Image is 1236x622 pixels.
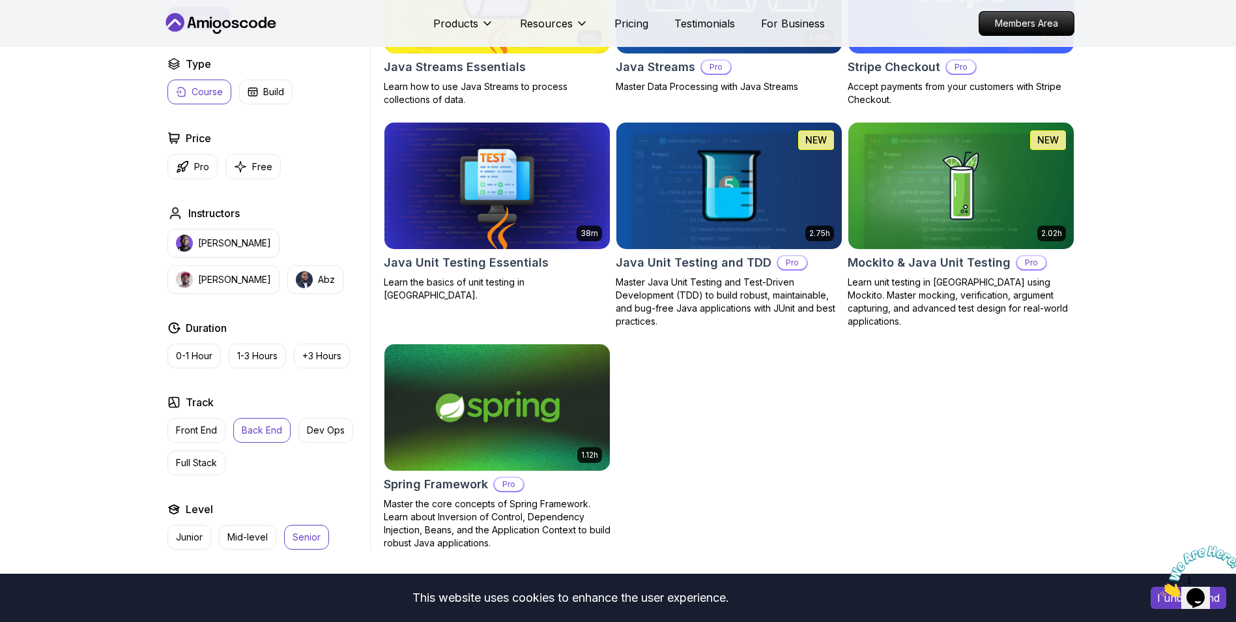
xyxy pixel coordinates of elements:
p: 1.12h [581,450,598,460]
button: Free [225,154,281,179]
h2: Instructors [188,205,240,221]
h2: Java Unit Testing and TDD [616,254,771,272]
p: Dev Ops [307,424,345,437]
p: Pro [1017,256,1046,269]
p: Learn the basics of unit testing in [GEOGRAPHIC_DATA]. [384,276,611,302]
p: Products [433,16,478,31]
p: Master Java Unit Testing and Test-Driven Development (TDD) to build robust, maintainable, and bug... [616,276,842,328]
p: Resources [520,16,573,31]
a: Spring Framework card1.12hSpring FrameworkProMaster the core concepts of Spring Framework. Learn ... [384,344,611,550]
img: Java Unit Testing Essentials card [384,123,610,249]
h2: Duration [186,320,227,336]
h2: Java Streams Essentials [384,58,526,76]
button: Accept cookies [1151,587,1226,609]
p: Abz [318,273,335,286]
h2: Track [186,394,214,410]
button: Resources [520,16,588,42]
p: Pro [778,256,807,269]
a: For Business [761,16,825,31]
h2: Stripe Checkout [848,58,940,76]
button: 0-1 Hour [167,344,221,368]
button: Pro [167,154,218,179]
button: Back End [233,418,291,443]
p: Members Area [979,12,1074,35]
a: Java Unit Testing and TDD card2.75hNEWJava Unit Testing and TDDProMaster Java Unit Testing and Te... [616,122,842,328]
a: Members Area [979,11,1074,36]
img: instructor img [296,271,313,288]
button: instructor imgAbz [287,265,343,294]
p: Front End [176,424,217,437]
p: Back End [242,424,282,437]
p: Pro [947,61,975,74]
a: Mockito & Java Unit Testing card2.02hNEWMockito & Java Unit TestingProLearn unit testing in [GEOG... [848,122,1074,328]
h2: Java Streams [616,58,695,76]
button: Front End [167,418,225,443]
img: instructor img [176,235,193,252]
h2: Java Unit Testing Essentials [384,254,549,272]
img: Mockito & Java Unit Testing card [848,123,1074,249]
button: Products [433,16,494,42]
p: [PERSON_NAME] [198,237,271,250]
button: Full Stack [167,451,225,475]
p: Pro [495,478,523,491]
button: 1-3 Hours [229,344,286,368]
p: 0-1 Hour [176,349,212,363]
p: Junior [176,531,203,544]
button: Senior [284,525,329,550]
button: +3 Hours [294,344,350,368]
img: instructor img [176,271,193,288]
img: Java Unit Testing and TDD card [616,123,842,249]
h2: Mockito & Java Unit Testing [848,254,1011,272]
p: 1-3 Hours [237,349,278,363]
p: Learn unit testing in [GEOGRAPHIC_DATA] using Mockito. Master mocking, verification, argument cap... [848,276,1074,328]
span: 1 [5,5,10,16]
p: 38m [581,228,598,239]
iframe: chat widget [1155,541,1236,602]
p: [PERSON_NAME] [198,273,271,286]
p: Accept payments from your customers with Stripe Checkout. [848,80,1074,106]
button: Build [239,80,293,104]
p: Build [263,85,284,98]
img: Chat attention grabber [5,5,86,57]
button: Junior [167,525,211,550]
p: Pro [194,160,209,173]
p: Pro [702,61,730,74]
img: Spring Framework card [379,341,615,473]
p: Free [252,160,272,173]
h2: Type [186,56,211,72]
h2: Level [186,501,213,517]
p: 2.02h [1041,228,1062,239]
button: Mid-level [219,525,276,550]
h2: Spring Framework [384,475,488,494]
button: Dev Ops [298,418,353,443]
a: Testimonials [674,16,735,31]
button: instructor img[PERSON_NAME] [167,229,280,258]
p: Master the core concepts of Spring Framework. Learn about Inversion of Control, Dependency Inject... [384,497,611,550]
p: NEW [1037,134,1059,147]
p: Course [192,85,223,98]
p: +3 Hours [302,349,341,363]
button: instructor img[PERSON_NAME] [167,265,280,294]
a: Pricing [614,16,648,31]
div: This website uses cookies to enhance the user experience. [10,584,1131,612]
p: Full Stack [176,456,217,469]
p: Senior [293,531,321,544]
button: Course [167,80,231,104]
p: Learn how to use Java Streams to process collections of data. [384,80,611,106]
p: Master Data Processing with Java Streams [616,80,842,93]
p: Mid-level [227,531,268,544]
p: NEW [805,134,827,147]
p: 2.75h [809,228,830,239]
h2: Price [186,130,211,146]
a: Java Unit Testing Essentials card38mJava Unit Testing EssentialsLearn the basics of unit testing ... [384,122,611,302]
